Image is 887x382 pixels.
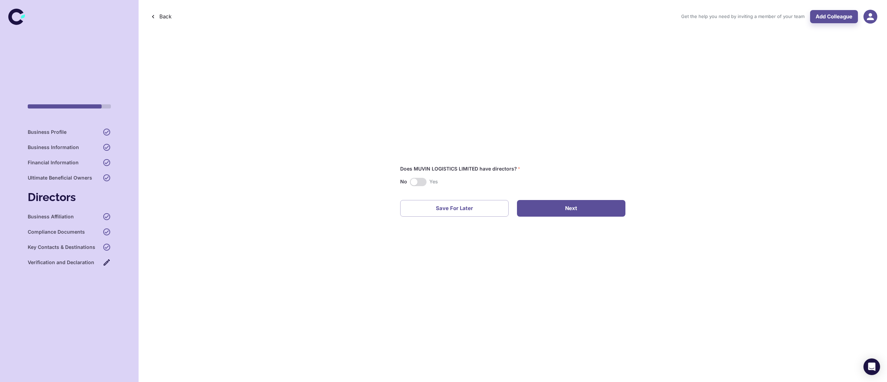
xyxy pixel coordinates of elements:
[400,200,509,217] button: Save for Later
[28,159,79,166] h6: Financial Information
[863,358,880,375] div: Open Intercom Messenger
[28,213,74,220] h6: Business Affiliation
[429,178,438,186] h6: Yes
[400,178,407,186] h6: No
[517,200,625,217] button: Next
[28,228,85,236] h6: Compliance Documents
[28,174,92,182] h6: Ultimate Beneficial Owners
[28,128,67,136] h6: Business Profile
[28,144,79,151] h6: Business Information
[400,165,520,172] label: Does MUVIN LOGISTICS LIMITED have directors?
[148,10,174,23] button: Back
[28,243,95,251] h6: Key Contacts & Destinations
[681,13,805,20] span: Get the help you need by inviting a member of your team
[28,259,94,266] h6: Verification and Declaration
[810,10,858,23] button: Add Colleague
[28,189,76,206] h4: Directors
